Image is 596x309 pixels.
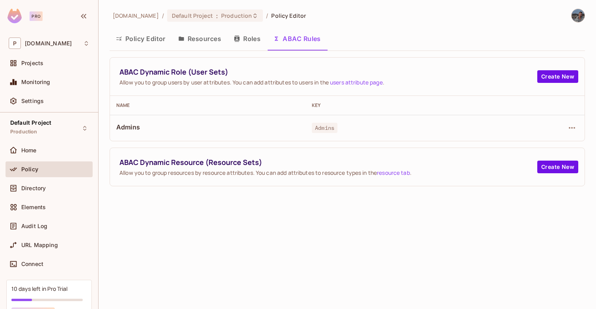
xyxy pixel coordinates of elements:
button: Create New [537,70,578,83]
span: Allow you to group users by user attributes. You can add attributes to users in the . [119,79,537,86]
div: Name [116,102,299,109]
span: URL Mapping [21,242,58,248]
button: Resources [172,29,227,49]
span: Audit Log [21,223,47,229]
span: Directory [21,185,46,191]
li: / [266,12,268,19]
span: Monitoring [21,79,50,85]
span: : [216,13,218,19]
div: 10 days left in Pro Trial [11,285,67,292]
span: Projects [21,60,43,66]
img: SReyMgAAAABJRU5ErkJggg== [7,9,22,23]
span: Production [221,12,252,19]
button: Create New [537,161,578,173]
img: Alon Boshi [572,9,585,22]
a: users attribute page [330,79,383,86]
span: Workspace: permit.io [25,40,72,47]
span: Default Project [10,120,51,126]
span: ABAC Dynamic Role (User Sets) [119,67,537,77]
div: Pro [30,11,43,21]
span: Admins [116,123,299,131]
span: Default Project [172,12,213,19]
span: Allow you to group resources by resource attributes. You can add attributes to resource types in ... [119,169,537,176]
button: Policy Editor [110,29,172,49]
div: Key [312,102,495,109]
span: Admins [312,123,337,133]
button: Roles [227,29,267,49]
span: Policy Editor [271,12,306,19]
button: ABAC Rules [267,29,327,49]
span: Production [10,129,37,135]
span: ABAC Dynamic Resource (Resource Sets) [119,157,537,167]
span: Policy [21,166,38,172]
span: Settings [21,98,44,104]
span: Home [21,147,37,154]
span: P [9,37,21,49]
span: Connect [21,261,43,267]
a: resource tab [377,169,410,176]
li: / [162,12,164,19]
span: the active workspace [113,12,159,19]
span: Elements [21,204,46,210]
